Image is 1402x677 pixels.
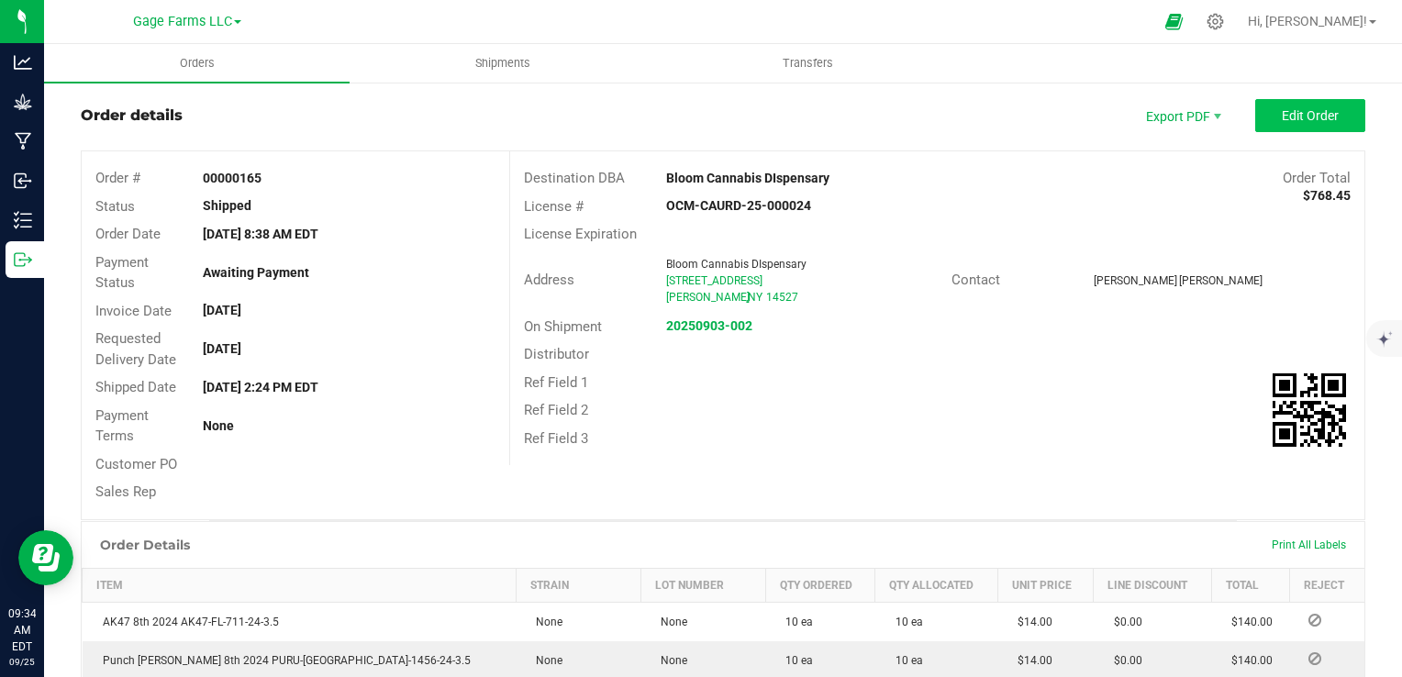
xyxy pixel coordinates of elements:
[1105,654,1142,667] span: $0.00
[14,211,32,229] inline-svg: Inventory
[203,171,261,185] strong: 00000165
[95,303,172,319] span: Invoice Date
[81,105,183,127] div: Order details
[95,483,156,500] span: Sales Rep
[133,14,232,29] span: Gage Farms LLC
[44,44,350,83] a: Orders
[524,170,625,186] span: Destination DBA
[8,655,36,669] p: 09/25
[94,654,471,667] span: Punch [PERSON_NAME] 8th 2024 PURU-[GEOGRAPHIC_DATA]-1456-24-3.5
[527,654,562,667] span: None
[1303,188,1351,203] strong: $768.45
[666,291,750,304] span: [PERSON_NAME]
[95,407,149,445] span: Payment Terms
[651,654,687,667] span: None
[95,198,135,215] span: Status
[1273,373,1346,447] img: Scan me!
[524,346,589,362] span: Distributor
[524,430,588,447] span: Ref Field 3
[451,55,555,72] span: Shipments
[1290,568,1364,602] th: Reject
[14,250,32,269] inline-svg: Outbound
[203,265,309,280] strong: Awaiting Payment
[524,402,588,418] span: Ref Field 2
[203,380,318,394] strong: [DATE] 2:24 PM EDT
[94,616,279,628] span: AK47 8th 2024 AK47-FL-711-24-3.5
[1283,170,1351,186] span: Order Total
[951,272,1000,288] span: Contact
[640,568,765,602] th: Lot Number
[1211,568,1290,602] th: Total
[14,172,32,190] inline-svg: Inbound
[1301,653,1329,664] span: Reject Inventory
[1204,13,1227,30] div: Manage settings
[14,93,32,111] inline-svg: Grow
[886,616,923,628] span: 10 ea
[1179,274,1263,287] span: [PERSON_NAME]
[527,616,562,628] span: None
[1105,616,1142,628] span: $0.00
[95,330,176,368] span: Requested Delivery Date
[776,616,813,628] span: 10 ea
[524,374,588,391] span: Ref Field 1
[350,44,655,83] a: Shipments
[765,568,875,602] th: Qty Ordered
[1094,568,1211,602] th: Line Discount
[997,568,1093,602] th: Unit Price
[1255,99,1365,132] button: Edit Order
[83,568,517,602] th: Item
[203,418,234,433] strong: None
[666,274,762,287] span: [STREET_ADDRESS]
[875,568,998,602] th: Qty Allocated
[155,55,239,72] span: Orders
[95,456,177,472] span: Customer PO
[748,291,762,304] span: NY
[766,291,798,304] span: 14527
[666,258,807,271] span: Bloom Cannabis DIspensary
[95,254,149,292] span: Payment Status
[516,568,640,602] th: Strain
[666,198,811,213] strong: OCM-CAURD-25-000024
[1008,654,1052,667] span: $14.00
[95,226,161,242] span: Order Date
[886,654,923,667] span: 10 ea
[100,538,190,552] h1: Order Details
[666,318,752,333] a: 20250903-002
[1272,538,1346,551] span: Print All Labels
[14,53,32,72] inline-svg: Analytics
[1127,99,1237,132] li: Export PDF
[8,605,36,655] p: 09:34 AM EDT
[1248,14,1367,28] span: Hi, [PERSON_NAME]!
[203,341,241,356] strong: [DATE]
[203,227,318,241] strong: [DATE] 8:38 AM EDT
[524,198,584,215] span: License #
[524,226,637,242] span: License Expiration
[1273,373,1346,447] qrcode: 00000165
[651,616,687,628] span: None
[18,530,73,585] iframe: Resource center
[666,171,829,185] strong: Bloom Cannabis DIspensary
[14,132,32,150] inline-svg: Manufacturing
[203,303,241,317] strong: [DATE]
[758,55,858,72] span: Transfers
[1153,4,1195,39] span: Open Ecommerce Menu
[1222,616,1273,628] span: $140.00
[1094,274,1177,287] span: [PERSON_NAME]
[203,198,251,213] strong: Shipped
[95,379,176,395] span: Shipped Date
[524,272,574,288] span: Address
[655,44,961,83] a: Transfers
[776,654,813,667] span: 10 ea
[1282,108,1339,123] span: Edit Order
[1301,615,1329,626] span: Reject Inventory
[746,291,748,304] span: ,
[1008,616,1052,628] span: $14.00
[1222,654,1273,667] span: $140.00
[524,318,602,335] span: On Shipment
[95,170,140,186] span: Order #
